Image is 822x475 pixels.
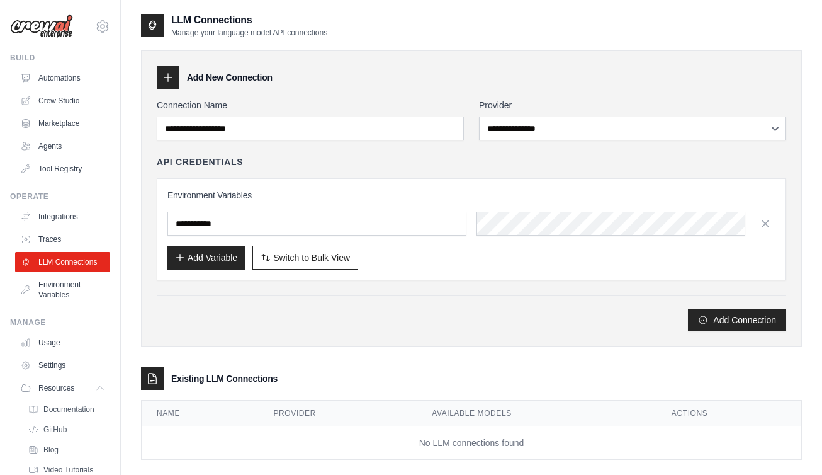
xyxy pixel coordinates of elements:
h2: LLM Connections [171,13,327,28]
img: Logo [10,14,73,38]
th: Available Models [417,401,656,426]
span: Resources [38,383,74,393]
a: Integrations [15,207,110,227]
div: Manage [10,318,110,328]
th: Name [142,401,259,426]
span: Documentation [43,404,94,415]
span: GitHub [43,425,67,435]
a: Automations [15,68,110,88]
td: No LLM connections found [142,426,801,460]
div: Build [10,53,110,63]
a: LLM Connections [15,252,110,272]
div: Operate [10,192,110,202]
button: Resources [15,378,110,398]
h3: Existing LLM Connections [171,372,278,385]
button: Add Variable [167,246,245,270]
a: Blog [23,441,110,459]
button: Add Connection [688,309,786,331]
a: Settings [15,355,110,375]
button: Switch to Bulk View [252,246,358,270]
a: Marketplace [15,113,110,134]
a: Tool Registry [15,159,110,179]
th: Provider [259,401,417,426]
a: Agents [15,136,110,156]
a: Documentation [23,401,110,418]
a: Usage [15,333,110,353]
label: Provider [479,99,786,112]
th: Actions [656,401,801,426]
a: GitHub [23,421,110,438]
label: Connection Name [157,99,464,112]
a: Traces [15,229,110,249]
span: Video Tutorials [43,465,93,475]
h3: Environment Variables [167,189,775,202]
a: Crew Studio [15,91,110,111]
a: Environment Variables [15,275,110,305]
p: Manage your language model API connections [171,28,327,38]
h3: Add New Connection [187,71,273,84]
h4: API Credentials [157,156,243,168]
span: Blog [43,445,59,455]
span: Switch to Bulk View [273,251,350,264]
